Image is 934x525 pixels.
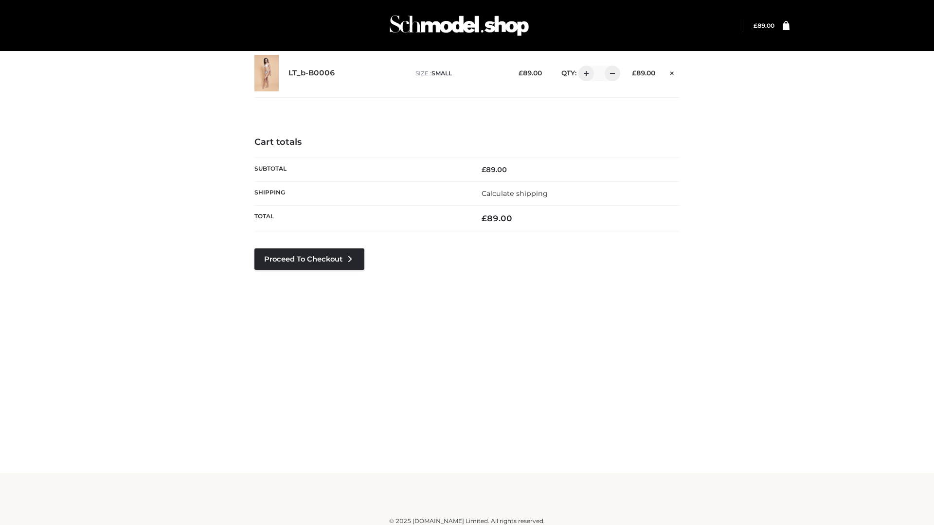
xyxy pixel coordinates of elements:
bdi: 89.00 [754,22,774,29]
span: £ [632,69,636,77]
bdi: 89.00 [482,165,507,174]
p: size : [415,69,503,78]
h4: Cart totals [254,137,680,148]
bdi: 89.00 [632,69,655,77]
a: Proceed to Checkout [254,248,364,270]
img: Schmodel Admin 964 [386,6,532,45]
bdi: 89.00 [519,69,542,77]
img: LT_b-B0006 - SMALL [254,55,279,91]
a: LT_b-B0006 [288,69,335,78]
a: Remove this item [665,66,680,78]
th: Shipping [254,181,467,205]
a: £89.00 [754,22,774,29]
div: QTY: [552,66,617,81]
span: £ [482,213,487,223]
th: Subtotal [254,157,467,181]
span: £ [754,22,757,29]
span: £ [519,69,523,77]
bdi: 89.00 [482,213,512,223]
span: SMALL [431,70,452,77]
th: Total [254,206,467,231]
span: £ [482,165,486,174]
a: Calculate shipping [482,189,548,198]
